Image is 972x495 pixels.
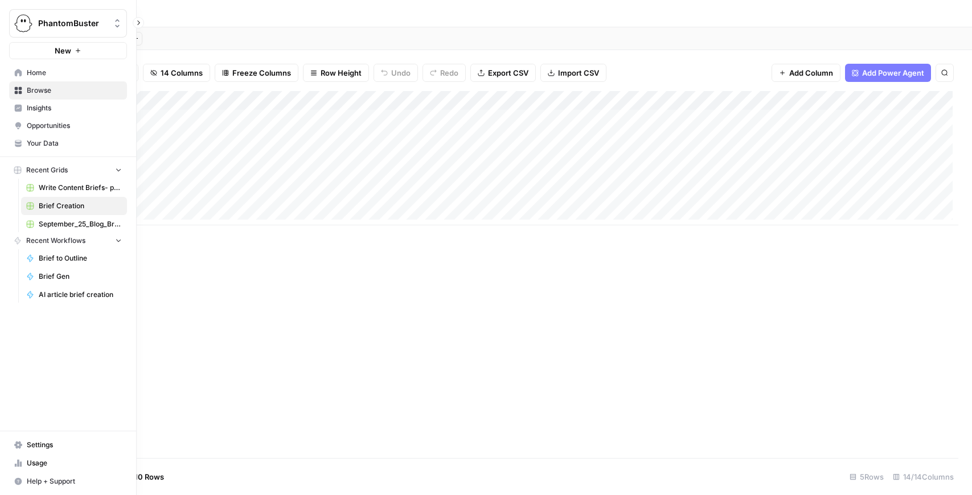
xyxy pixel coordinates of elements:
[26,165,68,175] span: Recent Grids
[27,138,122,148] span: Your Data
[21,179,127,197] a: Write Content Briefs- pre-built flows
[39,290,122,300] span: AI article brief creation
[9,99,127,117] a: Insights
[38,18,107,29] span: PhantomBuster
[39,201,122,211] span: Brief Creation
[9,134,127,152] a: Your Data
[789,67,833,79] span: Add Column
[9,9,127,38] button: Workspace: PhantomBuster
[845,64,931,82] button: Add Power Agent
[27,85,122,96] span: Browse
[321,67,362,79] span: Row Height
[55,45,71,56] span: New
[21,197,127,215] a: Brief Creation
[9,472,127,490] button: Help + Support
[232,67,291,79] span: Freeze Columns
[558,67,599,79] span: Import CSV
[27,458,122,468] span: Usage
[9,436,127,454] a: Settings
[9,162,127,179] button: Recent Grids
[39,183,122,193] span: Write Content Briefs- pre-built flows
[27,103,122,113] span: Insights
[26,236,85,246] span: Recent Workflows
[9,81,127,100] a: Browse
[540,64,606,82] button: Import CSV
[27,121,122,131] span: Opportunities
[27,476,122,486] span: Help + Support
[27,440,122,450] span: Settings
[118,471,164,482] span: Add 10 Rows
[374,64,418,82] button: Undo
[845,468,888,486] div: 5 Rows
[39,219,122,229] span: September_25_Blog_Briefs.csv
[888,468,958,486] div: 14/14 Columns
[9,454,127,472] a: Usage
[9,232,127,249] button: Recent Workflows
[391,67,411,79] span: Undo
[21,286,127,304] a: AI article brief creation
[772,64,840,82] button: Add Column
[21,267,127,286] a: Brief Gen
[13,13,34,34] img: PhantomBuster Logo
[39,253,122,263] span: Brief to Outline
[215,64,298,82] button: Freeze Columns
[303,64,369,82] button: Row Height
[143,64,210,82] button: 14 Columns
[862,67,924,79] span: Add Power Agent
[9,42,127,59] button: New
[9,117,127,135] a: Opportunities
[21,215,127,233] a: September_25_Blog_Briefs.csv
[27,68,122,78] span: Home
[21,249,127,267] a: Brief to Outline
[470,64,536,82] button: Export CSV
[39,271,122,282] span: Brief Gen
[423,64,466,82] button: Redo
[440,67,458,79] span: Redo
[9,64,127,82] a: Home
[161,67,203,79] span: 14 Columns
[488,67,528,79] span: Export CSV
